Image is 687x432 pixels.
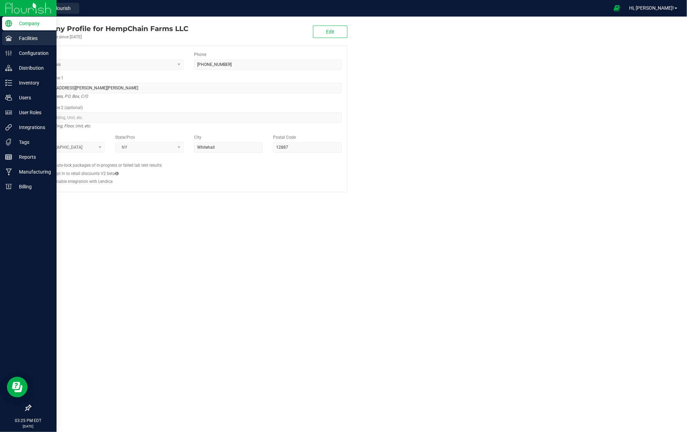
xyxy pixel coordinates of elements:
label: Postal Code [273,134,296,140]
inline-svg: Users [5,94,12,101]
input: City [194,142,263,153]
label: Phone [194,51,206,58]
p: Manufacturing [12,168,53,176]
inline-svg: Distribution [5,65,12,71]
p: Tags [12,138,53,146]
p: Integrations [12,123,53,131]
span: Hi, [PERSON_NAME]! [629,5,674,11]
p: Inventory [12,79,53,87]
inline-svg: Company [5,20,12,27]
inline-svg: Inventory [5,79,12,86]
inline-svg: User Roles [5,109,12,116]
input: Suite, Building, Unit, etc. [36,112,342,123]
inline-svg: Integrations [5,124,12,131]
label: State/Prov [115,134,135,140]
label: Enable integration with Lendica [54,178,113,185]
p: Users [12,94,53,102]
inline-svg: Tags [5,139,12,146]
label: City [194,134,201,140]
label: Auto-lock packages of in-progress or failed lab test results [54,162,162,168]
p: User Roles [12,108,53,117]
input: Postal Code [273,142,342,153]
iframe: Resource center [7,377,28,397]
label: Opt in to retail discounts V2 beta [54,170,119,177]
p: Billing [12,183,53,191]
p: Configuration [12,49,53,57]
div: HempChain Farms LLC [30,23,188,34]
p: 03:25 PM EDT [3,418,53,424]
button: Edit [313,26,347,38]
h2: Configs [36,158,342,162]
input: Address [36,83,342,93]
label: Address Line 2 (optional) [36,105,83,111]
inline-svg: Manufacturing [5,168,12,175]
inline-svg: Billing [5,183,12,190]
div: Account active since [DATE] [30,34,188,40]
input: (123) 456-7890 [194,59,342,70]
p: Facilities [12,34,53,42]
p: Distribution [12,64,53,72]
inline-svg: Reports [5,154,12,160]
p: [DATE] [3,424,53,429]
inline-svg: Facilities [5,35,12,42]
i: Suite, Building, Floor, Unit, etc. [36,122,91,130]
inline-svg: Configuration [5,50,12,57]
span: Open Ecommerce Menu [609,1,625,15]
p: Company [12,19,53,28]
span: Edit [326,29,334,35]
i: Street address, P.O. Box, C/O [36,92,88,100]
p: Reports [12,153,53,161]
